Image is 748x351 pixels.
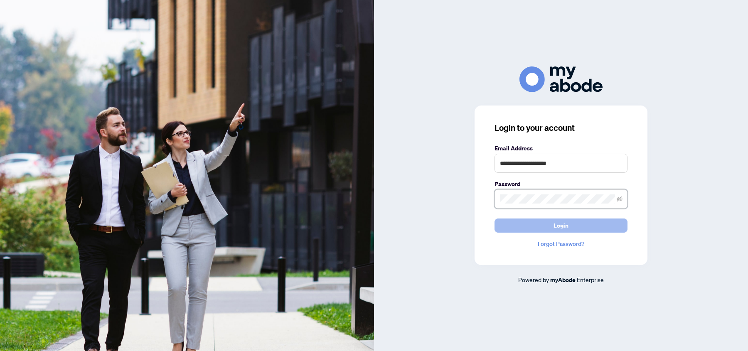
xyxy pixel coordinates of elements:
[495,144,627,153] label: Email Address
[495,179,627,189] label: Password
[519,66,603,92] img: ma-logo
[550,275,576,285] a: myAbode
[554,219,568,232] span: Login
[617,196,623,202] span: eye-invisible
[495,218,627,233] button: Login
[495,239,627,248] a: Forgot Password?
[518,276,549,283] span: Powered by
[495,122,627,134] h3: Login to your account
[577,276,604,283] span: Enterprise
